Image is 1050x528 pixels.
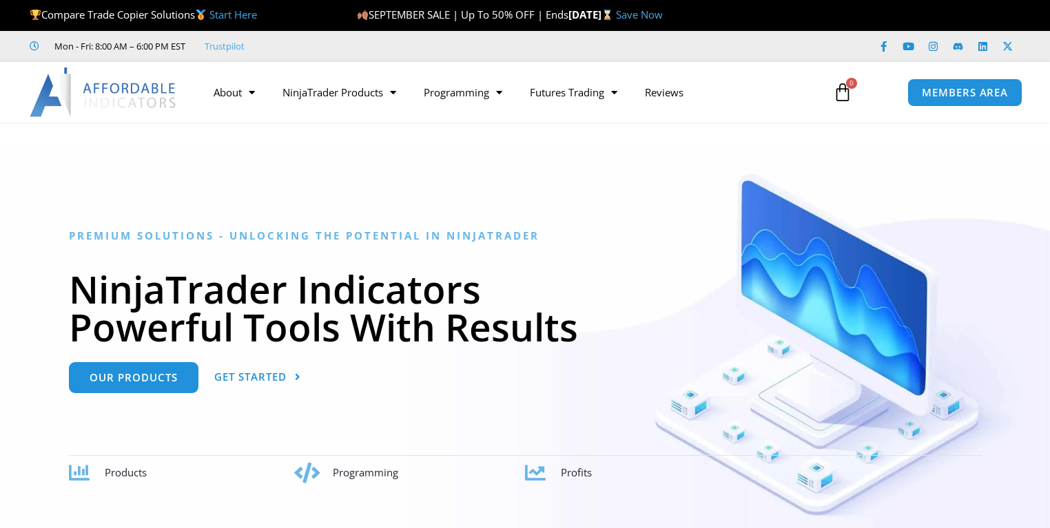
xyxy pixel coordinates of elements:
img: LogoAI [30,67,178,117]
a: About [200,76,269,108]
strong: [DATE] [568,8,616,21]
span: Compare Trade Copier Solutions [30,8,257,21]
span: Our Products [90,372,178,383]
span: SEPTEMBER SALE | Up To 50% OFF | Ends [357,8,568,21]
h6: Premium Solutions - Unlocking the Potential in NinjaTrader [69,229,982,242]
img: ⌛ [602,10,612,20]
img: 🍂 [358,10,368,20]
span: Get Started [214,372,287,382]
a: Reviews [631,76,697,108]
a: Start Here [209,8,257,21]
a: Our Products [69,362,198,393]
a: Futures Trading [516,76,631,108]
a: Get Started [214,362,301,393]
span: 0 [846,78,857,89]
a: Trustpilot [205,38,245,54]
a: 0 [812,72,873,112]
nav: Menu [200,76,819,108]
a: MEMBERS AREA [907,78,1022,107]
span: Profits [561,465,592,479]
span: Programming [333,465,398,479]
span: Products [105,465,147,479]
h1: NinjaTrader Indicators Powerful Tools With Results [69,270,982,346]
span: MEMBERS AREA [922,87,1008,98]
span: Mon - Fri: 8:00 AM – 6:00 PM EST [51,38,185,54]
a: Programming [410,76,516,108]
img: 🥇 [196,10,206,20]
a: NinjaTrader Products [269,76,410,108]
img: 🏆 [30,10,41,20]
a: Save Now [616,8,663,21]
